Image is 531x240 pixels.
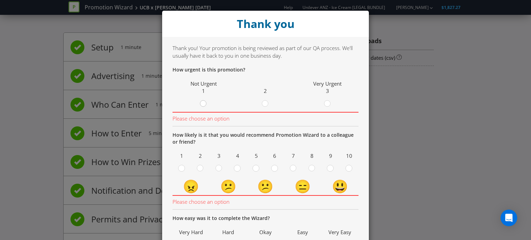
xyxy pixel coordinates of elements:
[325,227,355,238] span: Very Easy
[323,151,338,161] span: 9
[212,151,227,161] span: 3
[213,227,244,238] span: Hard
[264,87,267,94] span: 2
[193,151,208,161] span: 2
[501,210,517,226] div: Open Intercom Messenger
[176,227,206,238] span: Very Hard
[173,113,358,123] span: Please choose an option
[210,177,247,195] td: 😕
[305,151,320,161] span: 8
[342,151,357,161] span: 10
[173,66,358,73] p: How urgent is this promotion?
[173,196,358,206] span: Please choose an option
[249,151,264,161] span: 5
[286,151,301,161] span: 7
[250,227,281,238] span: Okay
[162,11,369,37] div: Close
[267,151,282,161] span: 6
[173,177,210,195] td: 😠
[174,151,189,161] span: 1
[173,215,358,222] p: How easy was it to complete the Wizard?
[202,87,205,94] span: 1
[288,227,318,238] span: Easy
[321,177,358,195] td: 😃
[190,80,217,87] span: Not Urgent
[230,151,245,161] span: 4
[173,132,358,145] p: How likely is it that you would recommend Promotion Wizard to a colleague or friend?
[237,16,295,31] strong: Thank you
[173,45,353,59] span: Thank you! Your promotion is being reviewed as part of our QA process. We'll usually have it back...
[326,87,329,94] span: 3
[284,177,322,195] td: 😑
[313,80,342,87] span: Very Urgent
[247,177,284,195] td: 😕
